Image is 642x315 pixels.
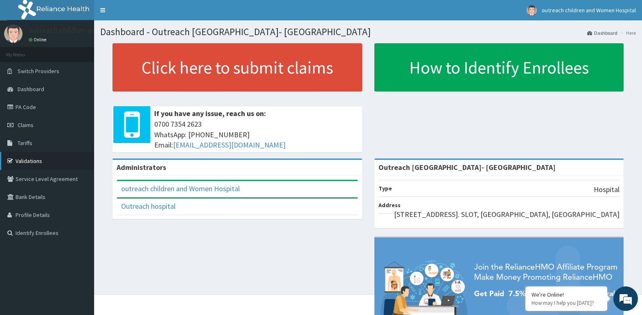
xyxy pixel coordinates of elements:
p: Hospital [594,184,619,195]
a: outreach children and Women Hospital [121,184,240,193]
img: d_794563401_company_1708531726252_794563401 [15,41,33,61]
strong: Outreach [GEOGRAPHIC_DATA]- [GEOGRAPHIC_DATA] [378,163,556,172]
a: Outreach hospital [121,201,176,211]
div: Minimize live chat window [134,4,154,24]
span: We're online! [47,103,113,185]
a: Click here to submit claims [113,43,362,92]
a: [EMAIL_ADDRESS][DOMAIN_NAME] [173,140,286,150]
a: Dashboard [587,29,617,36]
li: Here [618,29,636,36]
textarea: Type your message and hit 'Enter' [4,223,156,252]
b: Administrators [117,163,166,172]
b: Address [378,201,401,209]
img: User Image [527,5,537,16]
span: outreach children and Women Hospital [542,7,636,14]
img: User Image [4,25,23,43]
span: Tariffs [18,139,32,147]
div: We're Online! [532,291,601,298]
span: Switch Providers [18,67,59,75]
p: outreach children and Women Hospital [29,27,153,34]
p: [STREET_ADDRESS]. SLOT, [GEOGRAPHIC_DATA], [GEOGRAPHIC_DATA] [394,209,619,220]
a: How to Identify Enrollees [374,43,624,92]
a: Online [29,37,48,42]
div: Chat with us now [43,46,137,56]
span: Claims [18,121,34,129]
h1: Dashboard - Outreach [GEOGRAPHIC_DATA]- [GEOGRAPHIC_DATA] [100,27,636,37]
b: Type [378,185,392,192]
span: Dashboard [18,85,44,93]
span: 0700 7354 2623 WhatsApp: [PHONE_NUMBER] Email: [154,119,358,150]
p: How may I help you today? [532,299,601,306]
b: If you have any issue, reach us on: [154,109,266,118]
